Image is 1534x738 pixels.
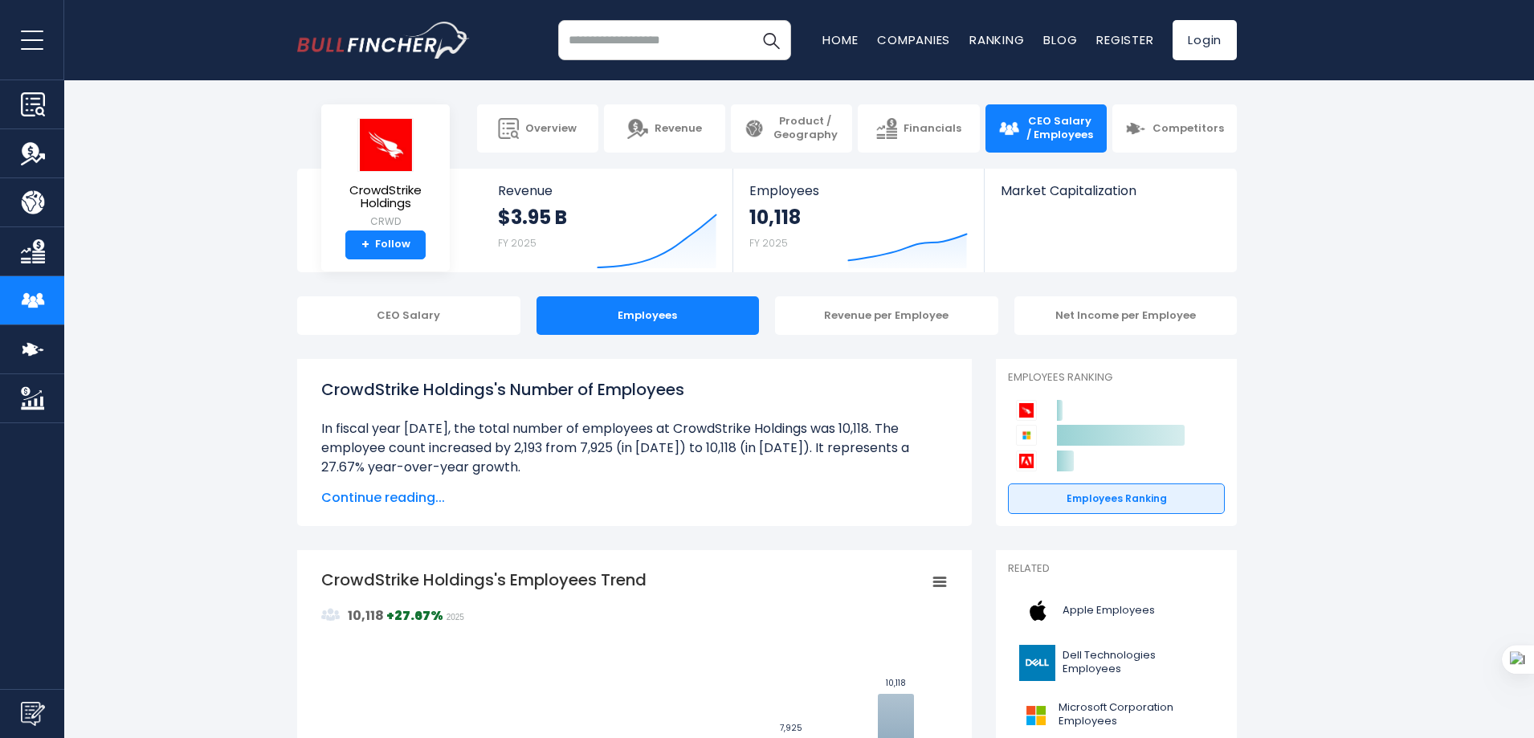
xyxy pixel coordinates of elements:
[333,117,438,230] a: CrowdStrike Holdings CRWD
[536,296,760,335] div: Employees
[969,31,1024,48] a: Ranking
[394,606,443,625] strong: 27.67%
[498,183,717,198] span: Revenue
[297,296,520,335] div: CEO Salary
[477,104,598,153] a: Overview
[1008,693,1225,737] a: Microsoft Corporation Employees
[1018,697,1054,733] img: MSFT logo
[749,236,788,250] small: FY 2025
[1063,649,1215,676] span: Dell Technologies Employees
[1016,425,1037,446] img: Microsoft Corporation competitors logo
[604,104,725,153] a: Revenue
[1008,483,1225,514] a: Employees Ranking
[321,605,341,625] img: graph_employee_icon.svg
[886,677,906,689] text: 10,118
[321,488,948,508] span: Continue reading...
[1096,31,1153,48] a: Register
[525,122,577,136] span: Overview
[297,22,470,59] a: Go to homepage
[904,122,961,136] span: Financials
[1008,589,1225,633] a: Apple Employees
[1173,20,1237,60] a: Login
[482,169,733,272] a: Revenue $3.95 B FY 2025
[297,22,470,59] img: bullfincher logo
[1001,183,1219,198] span: Market Capitalization
[1016,400,1037,421] img: CrowdStrike Holdings competitors logo
[1112,104,1237,153] a: Competitors
[780,722,802,734] text: 7,925
[321,419,948,477] li: In fiscal year [DATE], the total number of employees at CrowdStrike Holdings was 10,118. The empl...
[1014,296,1238,335] div: Net Income per Employee
[985,169,1235,226] a: Market Capitalization
[334,184,437,210] span: CrowdStrike Holdings
[498,205,567,230] strong: $3.95 B
[1153,122,1224,136] span: Competitors
[1016,451,1037,471] img: Adobe competitors logo
[498,236,536,250] small: FY 2025
[749,183,967,198] span: Employees
[771,115,839,142] span: Product / Geography
[345,230,426,259] a: +Follow
[1026,115,1094,142] span: CEO Salary / Employees
[361,238,369,252] strong: +
[858,104,979,153] a: Financials
[348,606,384,625] strong: 10,118
[822,31,858,48] a: Home
[1008,371,1225,385] p: Employees Ranking
[334,214,437,229] small: CRWD
[775,296,998,335] div: Revenue per Employee
[731,104,852,153] a: Product / Geography
[1063,604,1155,618] span: Apple Employees
[877,31,950,48] a: Companies
[1008,562,1225,576] p: Related
[386,606,443,625] strong: +
[655,122,702,136] span: Revenue
[985,104,1107,153] a: CEO Salary / Employees
[733,169,983,272] a: Employees 10,118 FY 2025
[1043,31,1077,48] a: Blog
[1008,641,1225,685] a: Dell Technologies Employees
[447,613,464,622] span: 2025
[1018,593,1058,629] img: AAPL logo
[1018,645,1058,681] img: DELL logo
[1059,701,1215,728] span: Microsoft Corporation Employees
[321,377,948,402] h1: CrowdStrike Holdings's Number of Employees
[751,20,791,60] button: Search
[321,569,647,591] tspan: CrowdStrike Holdings's Employees Trend
[749,205,801,230] strong: 10,118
